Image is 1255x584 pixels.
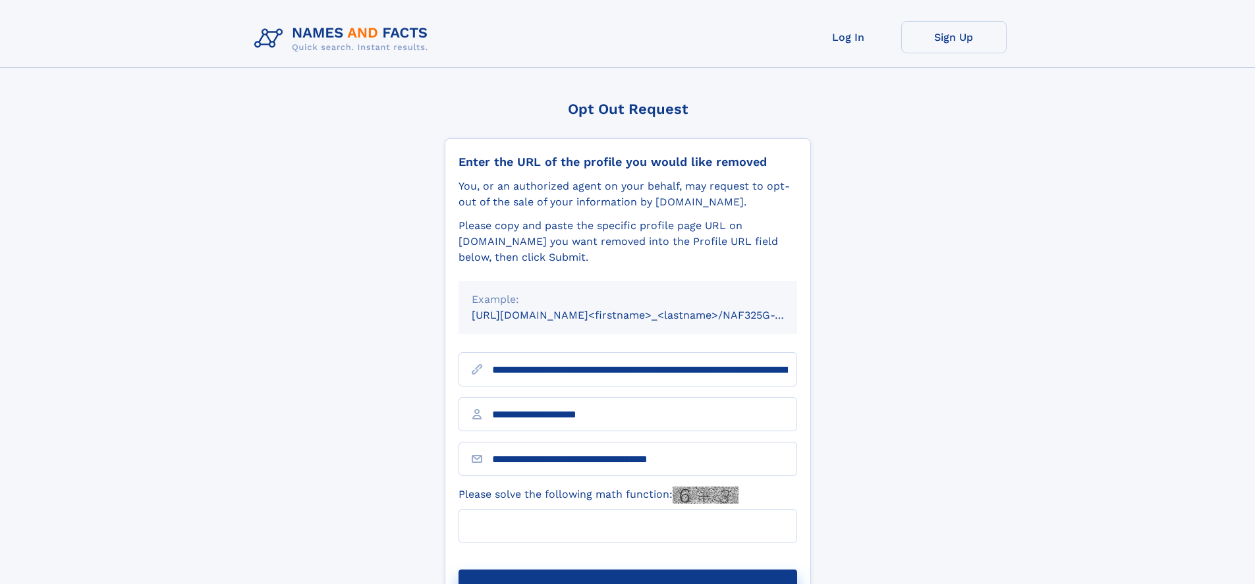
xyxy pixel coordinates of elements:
div: Opt Out Request [445,101,811,117]
div: Example: [472,292,784,307]
a: Sign Up [901,21,1007,53]
small: [URL][DOMAIN_NAME]<firstname>_<lastname>/NAF325G-xxxxxxxx [472,309,822,321]
label: Please solve the following math function: [459,487,739,504]
div: You, or an authorized agent on your behalf, may request to opt-out of the sale of your informatio... [459,178,797,210]
a: Log In [796,21,901,53]
img: Logo Names and Facts [249,21,439,57]
div: Please copy and paste the specific profile page URL on [DOMAIN_NAME] you want removed into the Pr... [459,218,797,265]
div: Enter the URL of the profile you would like removed [459,155,797,169]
